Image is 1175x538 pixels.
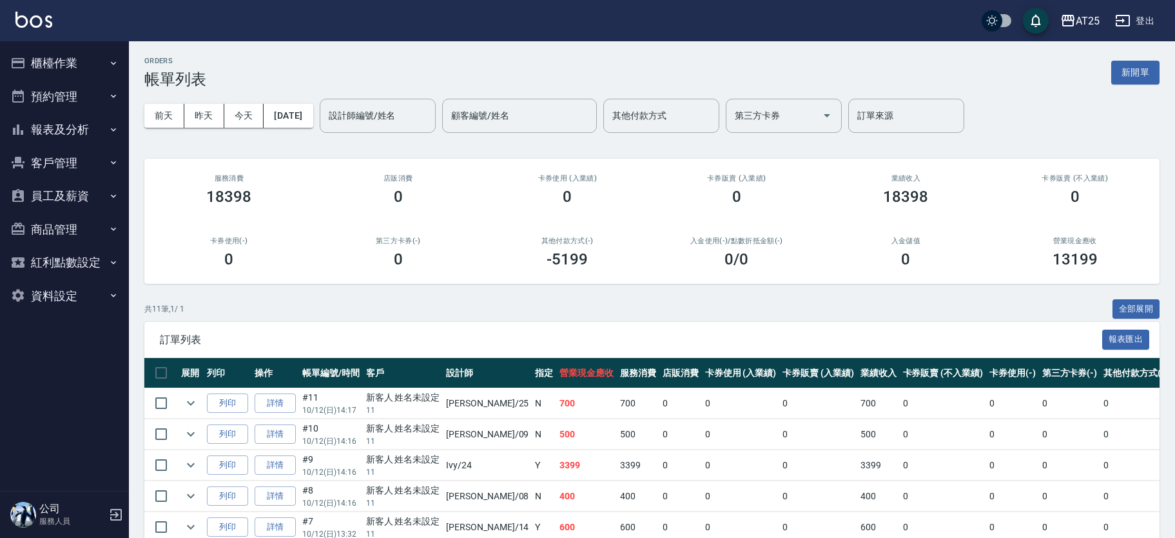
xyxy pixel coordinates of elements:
[224,250,233,268] h3: 0
[1076,13,1100,29] div: AT25
[1039,419,1101,450] td: 0
[366,435,440,447] p: 11
[1023,8,1049,34] button: save
[144,70,206,88] h3: 帳單列表
[329,237,468,245] h2: 第三方卡券(-)
[563,188,572,206] h3: 0
[1006,237,1145,245] h2: 營業現金應收
[617,419,659,450] td: 500
[1071,188,1080,206] h3: 0
[556,419,617,450] td: 500
[779,450,857,481] td: 0
[204,358,251,388] th: 列印
[901,250,910,268] h3: 0
[659,388,702,419] td: 0
[366,484,440,497] div: 新客人 姓名未設定
[659,419,702,450] td: 0
[532,450,556,481] td: Y
[302,466,360,478] p: 10/12 (日) 14:16
[1100,419,1171,450] td: 0
[363,358,443,388] th: 客戶
[532,481,556,512] td: N
[1100,388,1171,419] td: 0
[837,237,975,245] h2: 入金儲值
[498,237,637,245] h2: 其他付款方式(-)
[207,394,248,413] button: 列印
[1102,330,1150,350] button: 報表匯出
[255,424,296,444] a: 詳情
[702,388,780,419] td: 0
[302,404,360,416] p: 10/12 (日) 14:17
[181,486,200,506] button: expand row
[617,358,659,388] th: 服務消費
[779,388,857,419] td: 0
[10,502,36,528] img: Person
[659,358,702,388] th: 店販消費
[144,57,206,65] h2: ORDERS
[302,435,360,447] p: 10/12 (日) 14:16
[532,419,556,450] td: N
[5,113,124,146] button: 報表及分析
[251,358,299,388] th: 操作
[181,394,200,413] button: expand row
[207,517,248,537] button: 列印
[1006,174,1145,183] h2: 卡券販賣 (不入業績)
[144,104,184,128] button: 前天
[5,213,124,246] button: 商品管理
[1112,299,1160,319] button: 全部展開
[702,358,780,388] th: 卡券使用 (入業績)
[207,486,248,506] button: 列印
[443,450,532,481] td: Ivy /24
[443,481,532,512] td: [PERSON_NAME] /08
[556,358,617,388] th: 營業現金應收
[986,419,1039,450] td: 0
[366,404,440,416] p: 11
[207,424,248,444] button: 列印
[1055,8,1105,34] button: AT25
[986,388,1039,419] td: 0
[394,188,403,206] h3: 0
[857,419,900,450] td: 500
[1039,388,1101,419] td: 0
[900,358,986,388] th: 卡券販賣 (不入業績)
[702,481,780,512] td: 0
[617,481,659,512] td: 400
[181,455,200,475] button: expand row
[617,388,659,419] td: 700
[366,391,440,404] div: 新客人 姓名未設定
[366,422,440,435] div: 新客人 姓名未設定
[299,450,363,481] td: #9
[857,450,900,481] td: 3399
[532,358,556,388] th: 指定
[900,450,986,481] td: 0
[5,279,124,313] button: 資料設定
[299,481,363,512] td: #8
[883,188,928,206] h3: 18398
[255,486,296,506] a: 詳情
[857,388,900,419] td: 700
[779,419,857,450] td: 0
[206,188,251,206] h3: 18398
[160,334,1102,346] span: 訂單列表
[857,358,900,388] th: 業績收入
[532,388,556,419] td: N
[1039,358,1101,388] th: 第三方卡券(-)
[659,450,702,481] td: 0
[986,358,1039,388] th: 卡券使用(-)
[299,388,363,419] td: #11
[779,481,857,512] td: 0
[255,455,296,475] a: 詳情
[659,481,702,512] td: 0
[900,388,986,419] td: 0
[207,455,248,475] button: 列印
[837,174,975,183] h2: 業績收入
[1039,450,1101,481] td: 0
[556,450,617,481] td: 3399
[1039,481,1101,512] td: 0
[556,388,617,419] td: 700
[329,174,468,183] h2: 店販消費
[817,105,837,126] button: Open
[5,46,124,80] button: 櫃檯作業
[181,517,200,537] button: expand row
[302,497,360,509] p: 10/12 (日) 14:16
